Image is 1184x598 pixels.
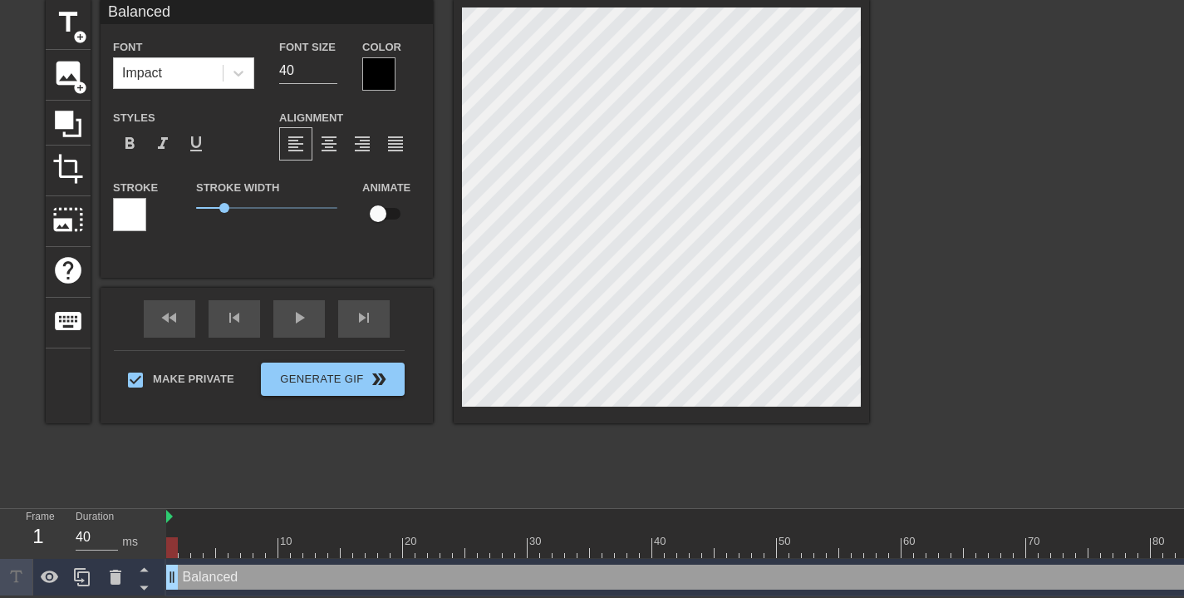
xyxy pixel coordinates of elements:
[52,153,84,185] span: crop
[52,305,84,337] span: keyboard
[779,533,793,550] div: 50
[1152,533,1167,550] div: 80
[362,39,401,56] label: Color
[280,533,295,550] div: 10
[529,533,544,550] div: 30
[160,308,179,328] span: fast_rewind
[279,110,343,126] label: Alignment
[362,180,410,196] label: Animate
[186,134,206,154] span: format_underline
[122,63,162,83] div: Impact
[405,533,420,550] div: 20
[279,39,336,56] label: Font Size
[196,180,279,196] label: Stroke Width
[52,204,84,235] span: photo_size_select_large
[113,180,158,196] label: Stroke
[113,110,155,126] label: Styles
[13,509,63,557] div: Frame
[268,369,398,389] span: Generate Gif
[354,308,374,328] span: skip_next
[369,369,389,389] span: double_arrow
[286,134,306,154] span: format_align_left
[319,134,339,154] span: format_align_center
[654,533,669,550] div: 40
[52,7,84,38] span: title
[1028,533,1043,550] div: 70
[73,81,87,95] span: add_circle
[224,308,244,328] span: skip_previous
[289,308,309,328] span: play_arrow
[386,134,405,154] span: format_align_justify
[153,371,234,388] span: Make Private
[122,533,138,551] div: ms
[120,134,140,154] span: format_bold
[52,57,84,89] span: image
[903,533,918,550] div: 60
[113,39,142,56] label: Font
[52,255,84,286] span: help
[352,134,372,154] span: format_align_right
[26,521,51,551] div: 1
[153,134,173,154] span: format_italic
[76,512,114,522] label: Duration
[164,569,180,586] span: drag_handle
[261,363,405,396] button: Generate Gif
[73,30,87,44] span: add_circle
